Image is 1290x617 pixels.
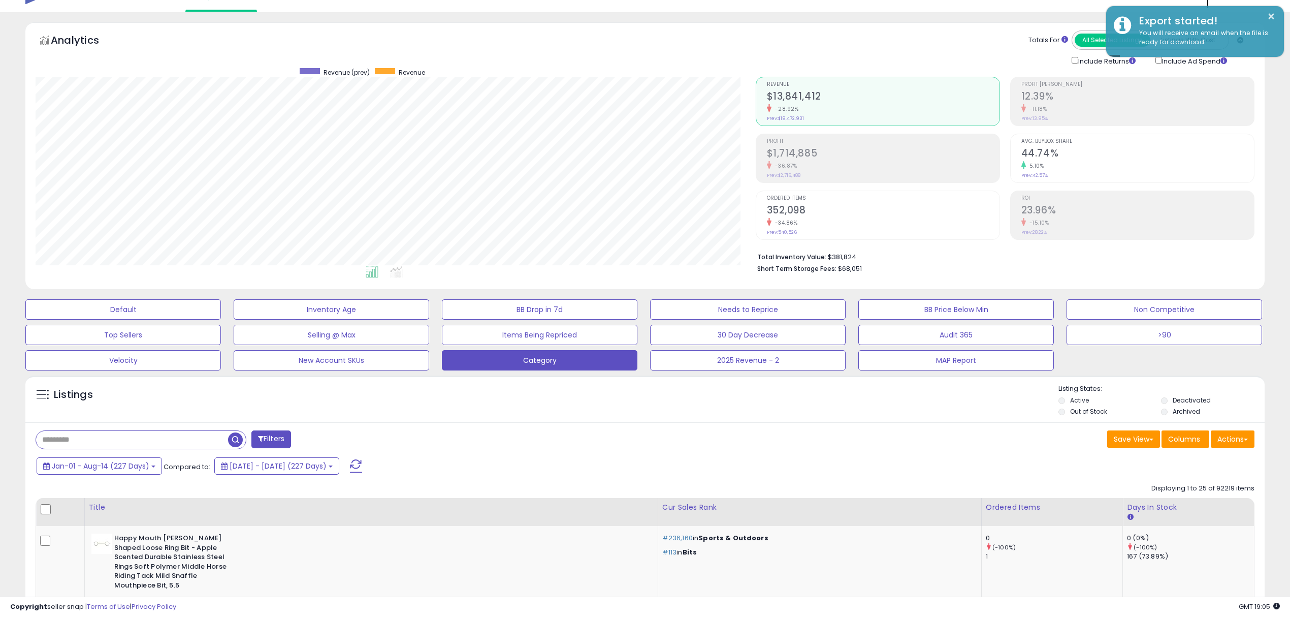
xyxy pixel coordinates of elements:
h2: 352,098 [767,204,999,218]
span: Columns [1168,434,1200,444]
button: Actions [1211,430,1254,448]
b: Happy Mouth [PERSON_NAME] Shaped Loose Ring Bit - Apple Scented Durable Stainless Steel Rings Sof... [114,534,238,593]
span: Avg. Buybox Share [1021,139,1254,144]
div: Export started! [1132,14,1276,28]
small: -28.92% [771,105,799,113]
label: Out of Stock [1070,407,1107,416]
div: 1 [986,552,1122,561]
h2: $1,714,885 [767,147,999,161]
small: Prev: $2,716,488 [767,172,800,178]
div: You will receive an email when the file is ready for download [1132,28,1276,47]
div: Title [89,502,654,513]
span: Profit [767,139,999,144]
button: BB Drop in 7d [442,299,637,320]
span: Revenue [399,68,425,77]
span: #113 [662,547,677,557]
div: Displaying 1 to 25 of 92219 items [1151,484,1254,493]
p: Listing States: [1058,384,1265,394]
strong: Copyright [10,602,47,611]
label: Deactivated [1173,396,1211,405]
button: Jan-01 - Aug-14 (227 Days) [37,457,162,475]
div: Include Returns [1064,55,1148,67]
div: 167 (73.89%) [1127,552,1254,561]
div: Cur Sales Rank [662,502,977,513]
div: seller snap | | [10,602,176,612]
button: Inventory Age [234,299,429,320]
img: 21nlOdnIfDL._SL40_.jpg [91,534,112,554]
small: -34.86% [771,219,798,227]
button: Velocity [25,350,221,371]
button: New Account SKUs [234,350,429,371]
span: [DATE] - [DATE] (227 Days) [230,461,327,471]
h5: Listings [54,388,93,402]
small: Prev: 28.22% [1021,229,1047,235]
button: Non Competitive [1067,299,1262,320]
button: Save View [1107,430,1160,448]
span: Sports & Outdoors [698,533,768,543]
button: 2025 Revenue - 2 [650,350,846,371]
div: Totals For [1028,36,1068,45]
div: Days In Stock [1127,502,1250,513]
button: MAP Report [858,350,1054,371]
span: $68,051 [838,264,862,273]
small: Prev: 13.95% [1021,115,1048,121]
div: Include Ad Spend [1148,55,1243,67]
small: 5.10% [1026,162,1044,170]
span: Compared to: [164,462,210,472]
span: ROI [1021,196,1254,201]
span: Revenue (prev) [324,68,370,77]
button: All Selected Listings [1075,34,1150,47]
button: Default [25,299,221,320]
p: in [662,548,974,557]
div: 0 [986,534,1122,543]
h2: 23.96% [1021,204,1254,218]
button: Selling @ Max [234,325,429,345]
small: Prev: 540,526 [767,229,797,235]
button: Needs to Reprice [650,299,846,320]
b: Total Inventory Value: [757,253,826,261]
small: -15.10% [1026,219,1049,227]
small: -36.87% [771,162,797,170]
li: $381,824 [757,250,1247,262]
button: Audit 365 [858,325,1054,345]
span: 2025-08-14 19:05 GMT [1239,602,1280,611]
span: #236,160 [662,533,693,543]
h2: 44.74% [1021,147,1254,161]
h2: $13,841,412 [767,90,999,104]
span: Jan-01 - Aug-14 (227 Days) [52,461,149,471]
button: Filters [251,430,291,448]
span: Ordered Items [767,196,999,201]
small: -11.18% [1026,105,1047,113]
div: 0 (0%) [1127,534,1254,543]
a: Terms of Use [87,602,130,611]
a: Privacy Policy [132,602,176,611]
small: Prev: $19,472,931 [767,115,804,121]
h5: Analytics [51,33,119,50]
b: Short Term Storage Fees: [757,264,836,273]
button: Items Being Repriced [442,325,637,345]
label: Active [1070,396,1089,405]
span: Profit [PERSON_NAME] [1021,82,1254,87]
div: Ordered Items [986,502,1118,513]
button: × [1267,10,1275,23]
button: [DATE] - [DATE] (227 Days) [214,457,339,475]
button: Columns [1162,430,1209,448]
small: (-100%) [1134,543,1157,551]
span: Bits [683,547,697,557]
button: BB Price Below Min [858,299,1054,320]
h2: 12.39% [1021,90,1254,104]
button: 30 Day Decrease [650,325,846,345]
button: >90 [1067,325,1262,345]
small: Prev: 42.57% [1021,172,1048,178]
p: in [662,534,974,543]
button: Top Sellers [25,325,221,345]
small: Days In Stock. [1127,513,1133,522]
button: Category [442,350,637,371]
small: (-100%) [992,543,1016,551]
label: Archived [1173,407,1200,416]
span: Revenue [767,82,999,87]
